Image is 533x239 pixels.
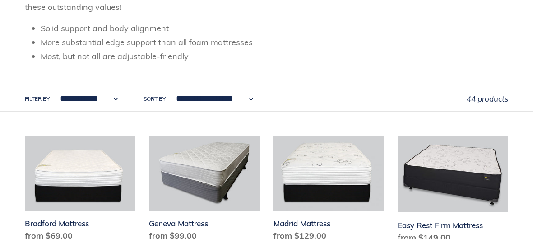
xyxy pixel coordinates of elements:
[467,94,508,103] span: 44 products
[41,50,508,62] li: Most, but not all are adjustable-friendly
[25,95,50,103] label: Filter by
[41,36,508,48] li: More substantial edge support than all foam mattresses
[41,22,508,34] li: Solid support and body alignment
[144,95,166,103] label: Sort by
